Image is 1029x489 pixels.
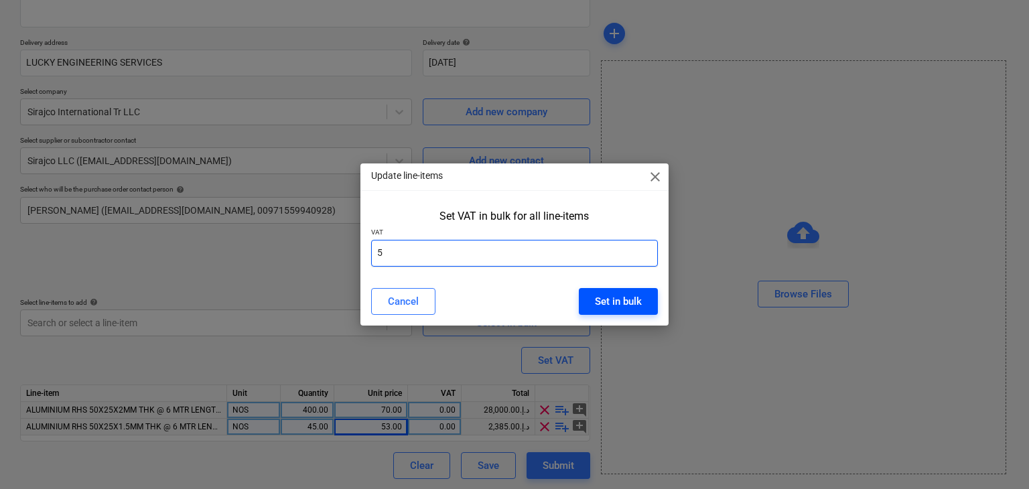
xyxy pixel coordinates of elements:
div: Cancel [388,293,419,310]
input: VAT [371,240,659,267]
span: close [647,169,663,185]
div: Set in bulk [595,293,642,310]
iframe: Chat Widget [962,425,1029,489]
p: VAT [371,228,659,239]
div: Set VAT in bulk for all line-items [439,210,589,222]
button: Set in bulk [579,288,658,315]
button: Cancel [371,288,435,315]
p: Update line-items [371,169,443,183]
